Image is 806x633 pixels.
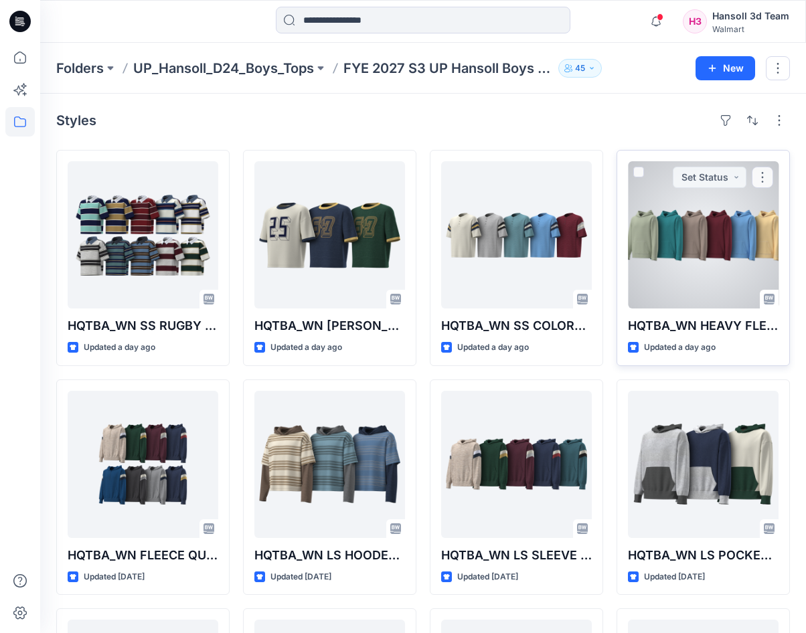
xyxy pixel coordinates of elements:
[457,341,529,355] p: Updated a day ago
[628,316,779,335] p: HQTBA_WN HEAVY FLEECE HOODIE (ASTM)
[68,161,218,308] a: HQTBA_WN SS RUGBY POLO
[441,391,592,538] a: HQTBA_WN LS SLEEVE COLORBLOCK HOODIE
[270,341,342,355] p: Updated a day ago
[343,59,553,78] p: FYE 2027 S3 UP Hansoll Boys Tops
[56,112,96,128] h4: Styles
[575,61,585,76] p: 45
[133,59,314,78] a: UP_Hansoll_D24_Boys_Tops
[441,546,592,565] p: HQTBA_WN LS SLEEVE COLORBLOCK HOODIE
[84,341,155,355] p: Updated a day ago
[712,24,789,34] div: Walmart
[644,341,716,355] p: Updated a day ago
[441,161,592,308] a: HQTBA_WN SS COLORBLOCK HENLEY TEE
[254,546,405,565] p: HQTBA_WN LS HOODED TWOVER TEE
[457,570,518,584] p: Updated [DATE]
[68,391,218,538] a: HQTBA_WN FLEECE QUARTERZIP HOODIE
[254,391,405,538] a: HQTBA_WN LS HOODED TWOVER TEE
[696,56,755,80] button: New
[254,316,405,335] p: HQTBA_WN [PERSON_NAME] TEE
[628,546,779,565] p: HQTBA_WN LS POCKET COLORBLOCK HOODIE
[644,570,705,584] p: Updated [DATE]
[270,570,331,584] p: Updated [DATE]
[84,570,145,584] p: Updated [DATE]
[558,59,602,78] button: 45
[628,391,779,538] a: HQTBA_WN LS POCKET COLORBLOCK HOODIE
[254,161,405,308] a: HQTBA_WN SS RINGER TEE
[628,161,779,308] a: HQTBA_WN HEAVY FLEECE HOODIE (ASTM)
[441,316,592,335] p: HQTBA_WN SS COLORBLOCK HENLEY TEE
[712,8,789,24] div: Hansoll 3d Team
[68,546,218,565] p: HQTBA_WN FLEECE QUARTERZIP HOODIE
[68,316,218,335] p: HQTBA_WN SS RUGBY POLO
[56,59,104,78] a: Folders
[683,9,707,33] div: H3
